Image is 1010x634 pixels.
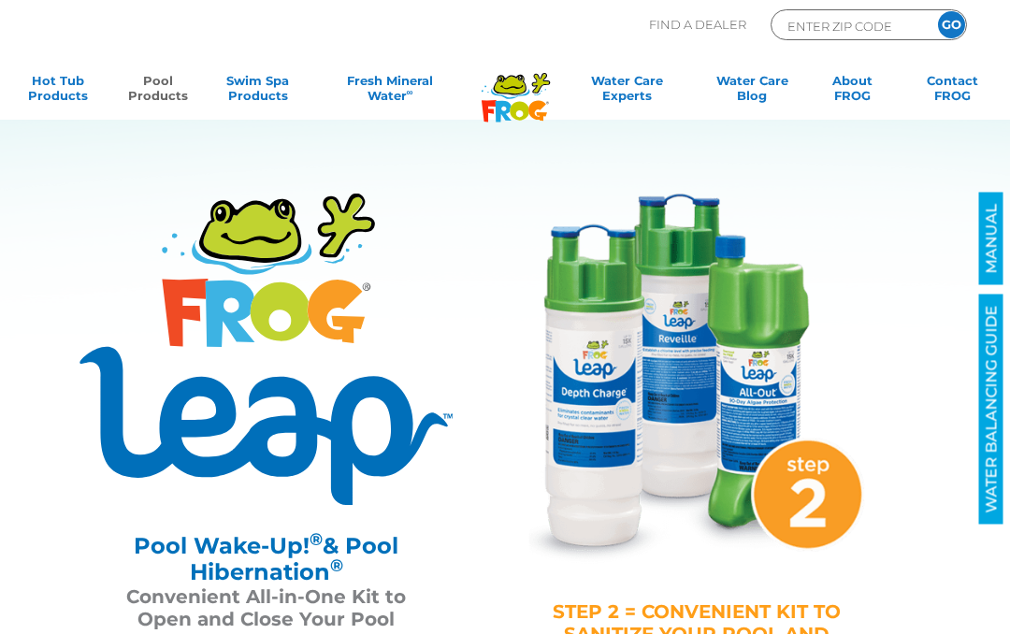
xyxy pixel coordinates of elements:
a: Water CareBlog [714,73,791,110]
a: ContactFROG [914,73,991,110]
input: GO [938,11,965,38]
h2: Pool Wake-Up! & Pool Hibernation [98,533,434,585]
p: Find A Dealer [649,9,746,40]
img: Product Logo [79,194,453,505]
img: Frog Products Logo [471,49,560,122]
h3: Convenient All-in-One Kit to Open and Close Your Pool [98,585,434,630]
a: AboutFROG [814,73,891,110]
a: Swim SpaProducts [219,73,296,110]
a: Water CareExperts [563,73,691,110]
sup: ∞ [407,87,413,97]
a: PoolProducts [119,73,196,110]
a: Hot TubProducts [19,73,96,110]
a: WATER BALANCING GUIDE [974,295,1010,525]
a: Fresh MineralWater∞ [319,73,461,110]
sup: ® [330,555,343,576]
sup: ® [310,529,323,550]
a: MANUAL [974,193,1010,285]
